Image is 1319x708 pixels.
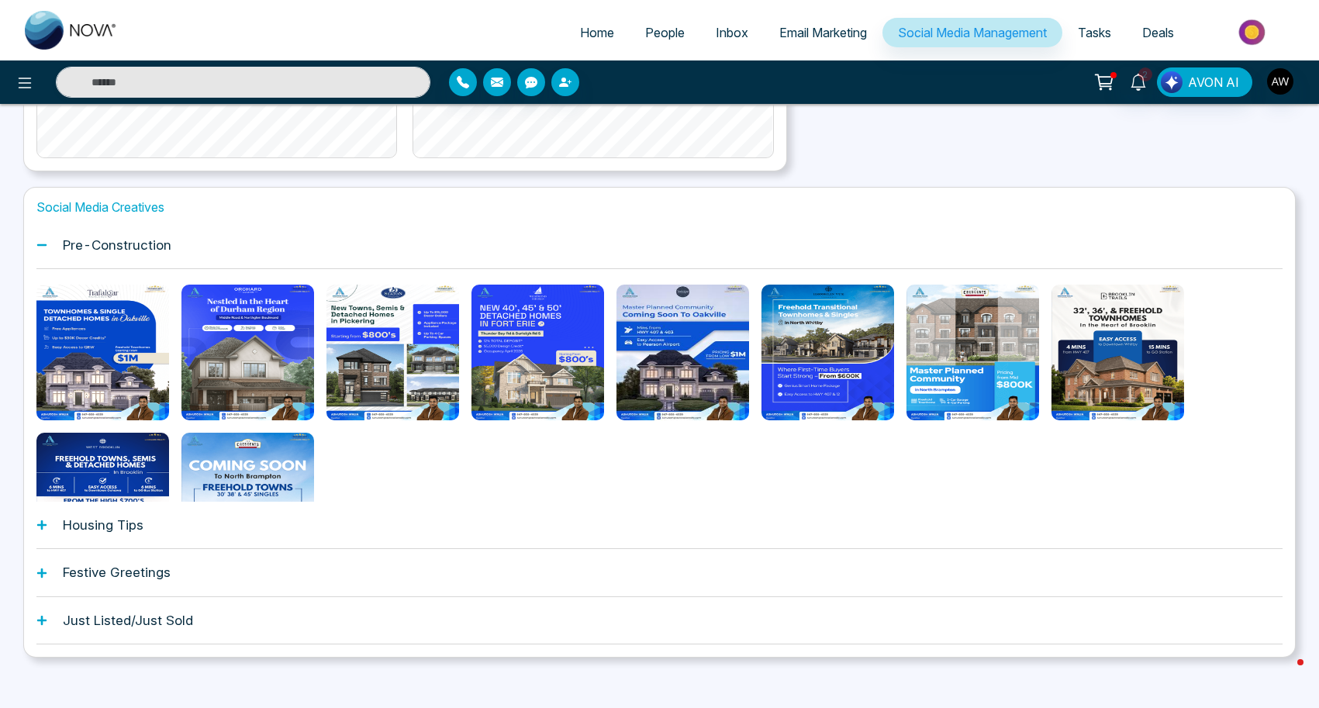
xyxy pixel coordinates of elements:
h1: Just Listed/Just Sold [63,613,193,628]
a: 2 [1120,67,1157,95]
a: Home [565,18,630,47]
span: Tasks [1078,25,1111,40]
span: Deals [1142,25,1174,40]
img: User Avatar [1267,68,1293,95]
h1: Festive Greetings [63,565,171,580]
span: People [645,25,685,40]
h1: Housing Tips [63,517,143,533]
a: People [630,18,700,47]
span: Home [580,25,614,40]
a: Deals [1127,18,1190,47]
img: Nova CRM Logo [25,11,118,50]
h1: Social Media Creatives [36,200,1283,215]
h1: Pre-Construction [63,237,171,253]
a: Inbox [700,18,764,47]
img: Market-place.gif [1197,15,1310,50]
span: Inbox [716,25,748,40]
img: Lead Flow [1161,71,1183,93]
a: Social Media Management [882,18,1062,47]
a: Email Marketing [764,18,882,47]
span: Email Marketing [779,25,867,40]
iframe: Intercom live chat [1266,655,1303,692]
span: Social Media Management [898,25,1047,40]
span: 2 [1138,67,1152,81]
button: AVON AI [1157,67,1252,97]
span: AVON AI [1188,73,1239,92]
a: Tasks [1062,18,1127,47]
